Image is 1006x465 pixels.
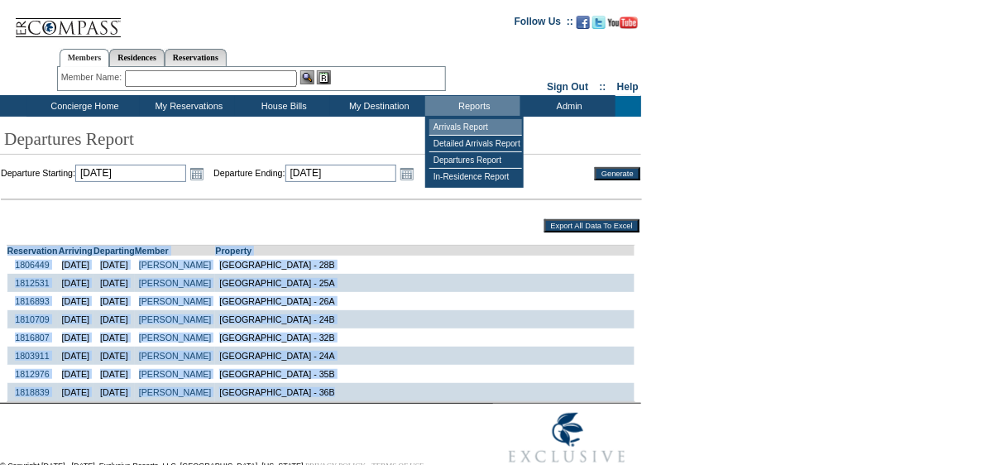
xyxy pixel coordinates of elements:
td: [DATE] [58,365,94,383]
td: [GEOGRAPHIC_DATA] - 32B [215,328,635,347]
td: Admin [520,96,616,117]
a: 1810709 [15,314,50,324]
td: Reports [425,96,520,117]
a: Residences [109,49,165,66]
img: Reservations [317,70,331,84]
a: Open the calendar popup. [398,165,416,183]
td: [DATE] [58,328,94,347]
td: [GEOGRAPHIC_DATA] - 25A [215,274,635,292]
img: Become our fan on Facebook [577,16,590,29]
a: Subscribe to our YouTube Channel [608,21,638,31]
a: [PERSON_NAME] [139,351,212,361]
a: Follow us on Twitter [592,21,606,31]
a: 1816807 [15,333,50,343]
td: [GEOGRAPHIC_DATA] - 26A [215,292,635,310]
a: Reservations [165,49,227,66]
a: Become our fan on Facebook [577,21,590,31]
a: Sign Out [547,81,588,93]
a: Reservation [7,246,58,256]
img: Compass Home [14,4,122,38]
a: Member [135,246,169,256]
td: [DATE] [58,383,94,402]
a: Property [215,246,251,256]
td: [GEOGRAPHIC_DATA] - 35B [215,365,635,383]
td: [DATE] [93,310,135,328]
div: Member Name: [61,70,125,84]
a: Open the calendar popup. [188,165,206,183]
a: [PERSON_NAME] [139,278,212,288]
td: [DATE] [93,292,135,310]
td: Arrivals Report [429,119,522,136]
td: Departures Report [429,152,522,169]
td: [DATE] [93,328,135,347]
td: [GEOGRAPHIC_DATA] - 28B [215,256,635,274]
img: View [300,70,314,84]
img: Subscribe to our YouTube Channel [608,17,638,29]
td: [DATE] [93,256,135,274]
td: [DATE] [93,383,135,402]
td: [DATE] [58,292,94,310]
td: House Bills [235,96,330,117]
a: 1803911 [15,351,50,361]
a: [PERSON_NAME] [139,387,212,397]
span: :: [600,81,606,93]
td: [DATE] [58,347,94,365]
td: [DATE] [58,310,94,328]
td: [DATE] [58,274,94,292]
a: [PERSON_NAME] [139,333,212,343]
a: 1818839 [15,387,50,397]
a: 1812976 [15,369,50,379]
td: Concierge Home [26,96,140,117]
td: [GEOGRAPHIC_DATA] - 24B [215,310,635,328]
td: Departure Starting: Departure Ending: [1,165,577,183]
a: 1812531 [15,278,50,288]
td: [GEOGRAPHIC_DATA] - 36B [215,383,635,402]
a: Help [617,81,639,93]
a: [PERSON_NAME] [139,260,212,270]
a: 1816893 [15,296,50,306]
td: [GEOGRAPHIC_DATA] - 24A [215,347,635,365]
td: In-Residence Report [429,169,522,185]
a: Members [60,49,110,67]
a: Arriving [59,246,93,256]
td: My Reservations [140,96,235,117]
td: Detailed Arrivals Report [429,136,522,152]
img: Follow us on Twitter [592,16,606,29]
a: [PERSON_NAME] [139,314,212,324]
td: [DATE] [93,274,135,292]
td: [DATE] [93,347,135,365]
a: Departing [93,246,135,256]
td: [DATE] [93,365,135,383]
td: My Destination [330,96,425,117]
input: Generate [595,167,640,180]
td: Follow Us :: [515,14,573,34]
a: 1806449 [15,260,50,270]
a: [PERSON_NAME] [139,296,212,306]
input: Export All Data To Excel [544,219,640,232]
a: [PERSON_NAME] [139,369,212,379]
td: [DATE] [58,256,94,274]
